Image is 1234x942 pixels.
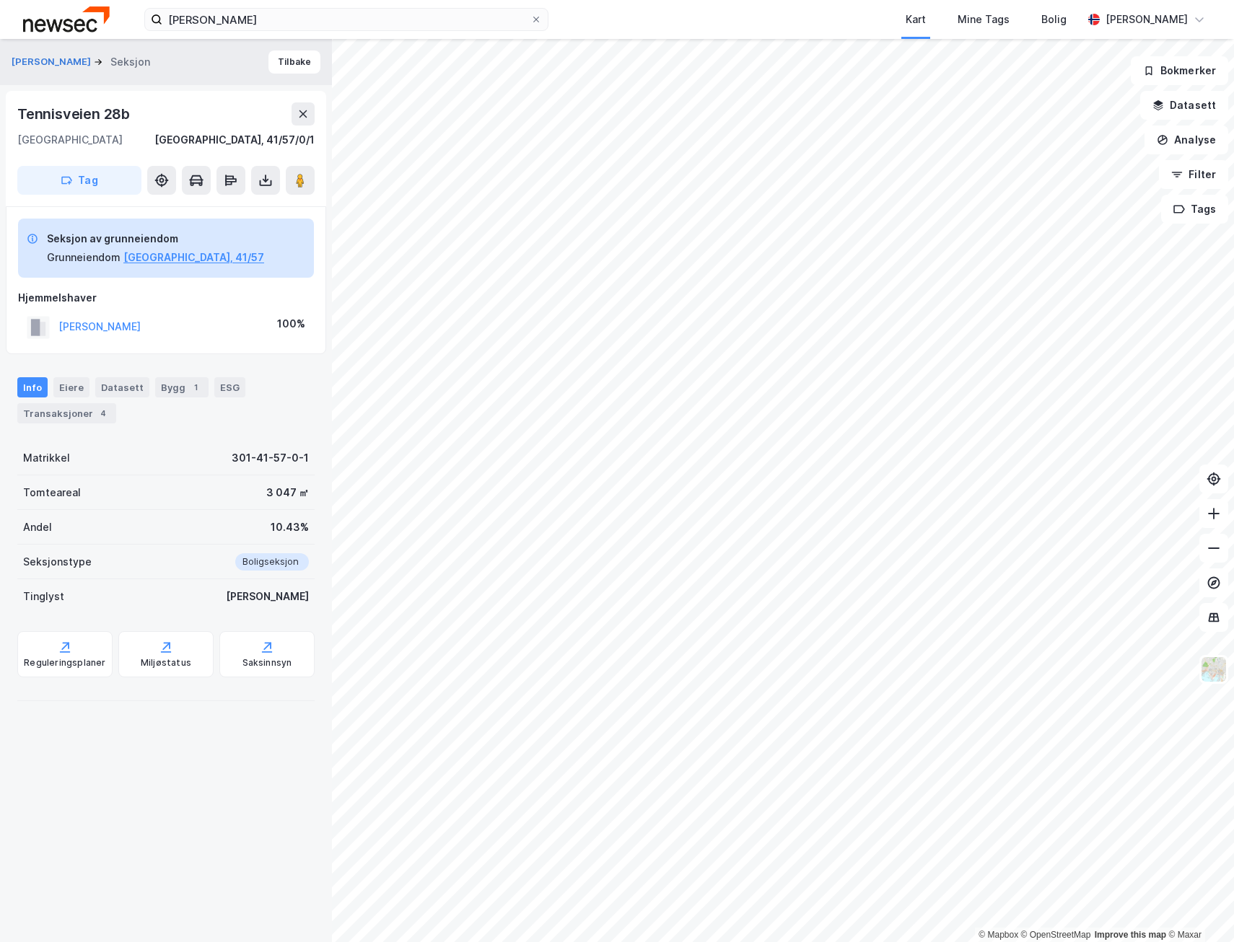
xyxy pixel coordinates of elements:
button: [GEOGRAPHIC_DATA], 41/57 [123,249,264,266]
div: Bolig [1041,11,1067,28]
div: Eiere [53,377,89,397]
button: Tilbake [268,50,320,74]
div: Hjemmelshaver [18,289,314,307]
button: Datasett [1140,91,1228,120]
div: 301-41-57-0-1 [232,449,309,467]
div: 4 [96,406,110,421]
div: Grunneiendom [47,249,121,266]
div: Datasett [95,377,149,397]
div: Seksjon [110,53,150,71]
button: Bokmerker [1131,56,1228,85]
a: OpenStreetMap [1021,930,1091,940]
div: Miljøstatus [141,657,191,669]
button: Filter [1159,160,1228,189]
div: 100% [277,315,305,333]
button: [PERSON_NAME] [12,55,94,69]
button: Tag [17,166,141,195]
div: Reguleringsplaner [24,657,105,669]
div: Tomteareal [23,484,81,501]
div: [PERSON_NAME] [1106,11,1188,28]
a: Mapbox [979,930,1018,940]
div: Seksjon av grunneiendom [47,230,264,247]
div: ESG [214,377,245,397]
div: [GEOGRAPHIC_DATA] [17,131,123,149]
div: [PERSON_NAME] [226,588,309,605]
div: 3 047 ㎡ [266,484,309,501]
div: 10.43% [271,519,309,536]
img: Z [1200,656,1228,683]
button: Tags [1161,195,1228,224]
div: Seksjonstype [23,553,92,571]
div: 1 [188,380,203,395]
a: Improve this map [1095,930,1166,940]
input: Søk på adresse, matrikkel, gårdeiere, leietakere eller personer [162,9,530,30]
div: Tennisveien 28b [17,102,133,126]
div: Transaksjoner [17,403,116,423]
div: Tinglyst [23,588,64,605]
div: Info [17,377,48,397]
div: Kart [906,11,926,28]
div: Bygg [155,377,209,397]
button: Analyse [1145,126,1228,154]
img: newsec-logo.f6e21ccffca1b3a03d2d.png [23,6,110,32]
div: Andel [23,519,52,536]
div: Saksinnsyn [242,657,292,669]
div: Matrikkel [23,449,70,467]
iframe: Chat Widget [1162,873,1234,942]
div: [GEOGRAPHIC_DATA], 41/57/0/1 [154,131,315,149]
div: Kontrollprogram for chat [1162,873,1234,942]
div: Mine Tags [958,11,1010,28]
